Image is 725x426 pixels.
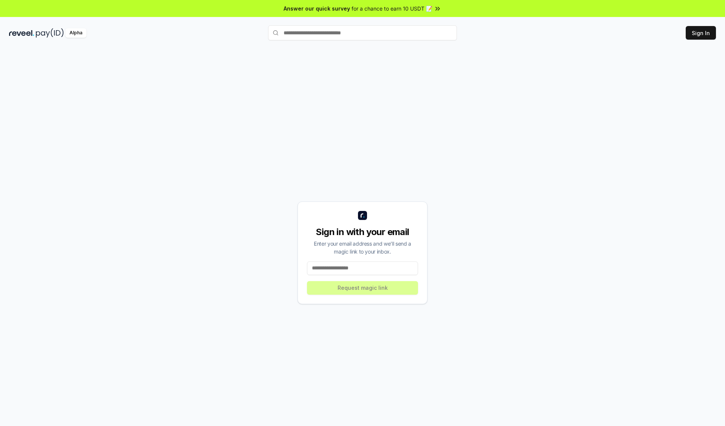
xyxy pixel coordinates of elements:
div: Enter your email address and we’ll send a magic link to your inbox. [307,240,418,255]
img: reveel_dark [9,28,34,38]
img: logo_small [358,211,367,220]
div: Alpha [65,28,86,38]
button: Sign In [686,26,716,40]
img: pay_id [36,28,64,38]
span: Answer our quick survey [284,5,350,12]
span: for a chance to earn 10 USDT 📝 [352,5,432,12]
div: Sign in with your email [307,226,418,238]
